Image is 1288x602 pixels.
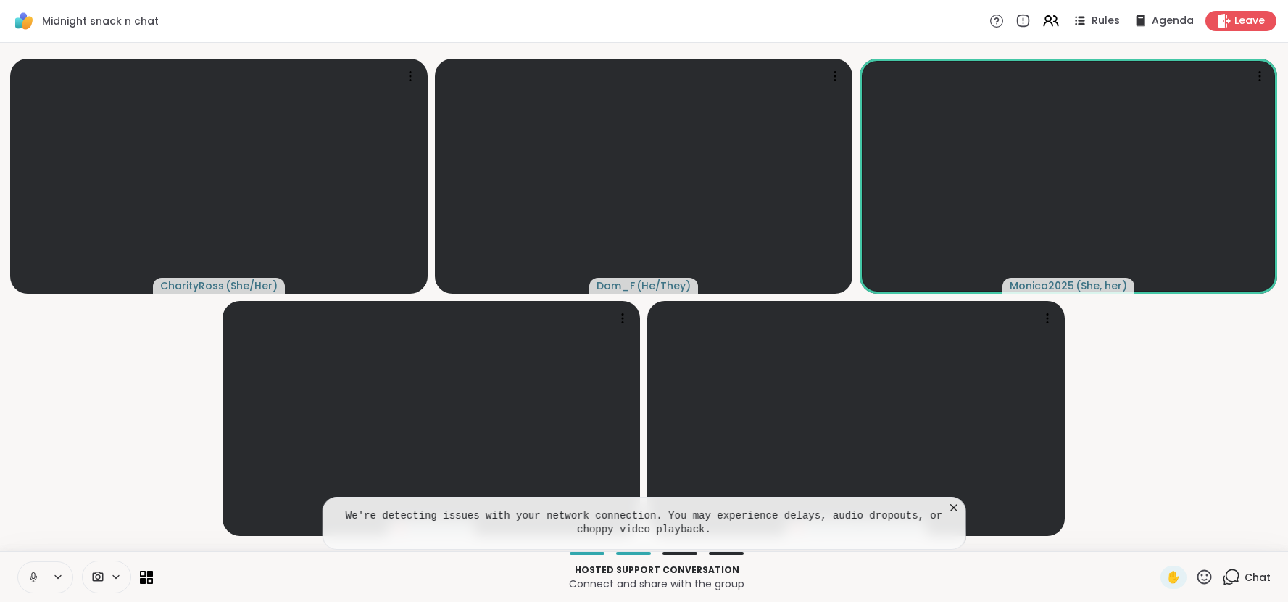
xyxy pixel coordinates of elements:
span: ✋ [1166,569,1181,586]
p: Connect and share with the group [162,577,1152,591]
span: ( She, her ) [1076,279,1127,293]
span: ( He/They ) [636,279,691,293]
span: Midnight snack n chat [42,14,159,28]
span: Rules [1092,14,1120,28]
span: ( She/Her ) [225,279,278,293]
span: CharityRoss [160,279,224,293]
span: Agenda [1152,14,1194,28]
pre: We're detecting issues with your network connection. You may experience delays, audio dropouts, o... [340,509,948,537]
span: Dom_F [597,279,635,293]
span: Chat [1245,570,1271,585]
img: ShareWell Logomark [12,9,36,33]
span: Leave [1234,14,1265,28]
p: Hosted support conversation [162,564,1152,577]
span: Monica2025 [1010,279,1074,293]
